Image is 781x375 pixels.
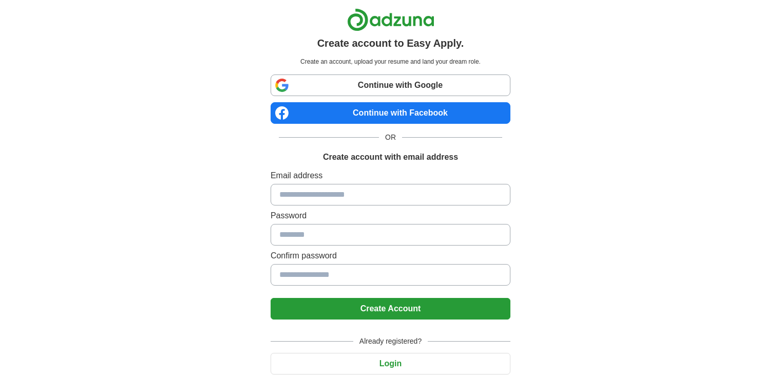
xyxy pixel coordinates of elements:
a: Continue with Google [271,74,510,96]
button: Login [271,353,510,374]
label: Email address [271,170,510,182]
a: Continue with Facebook [271,102,510,124]
button: Create Account [271,298,510,320]
keeper-lock: Open Keeper Popup [490,228,502,240]
a: Login [271,359,510,368]
h1: Create account to Easy Apply. [317,35,464,51]
label: Confirm password [271,250,510,262]
span: OR [379,132,402,143]
label: Password [271,210,510,222]
img: Adzuna logo [347,8,434,31]
p: Create an account, upload your resume and land your dream role. [273,57,508,66]
h1: Create account with email address [323,151,458,163]
span: Already registered? [353,336,428,347]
